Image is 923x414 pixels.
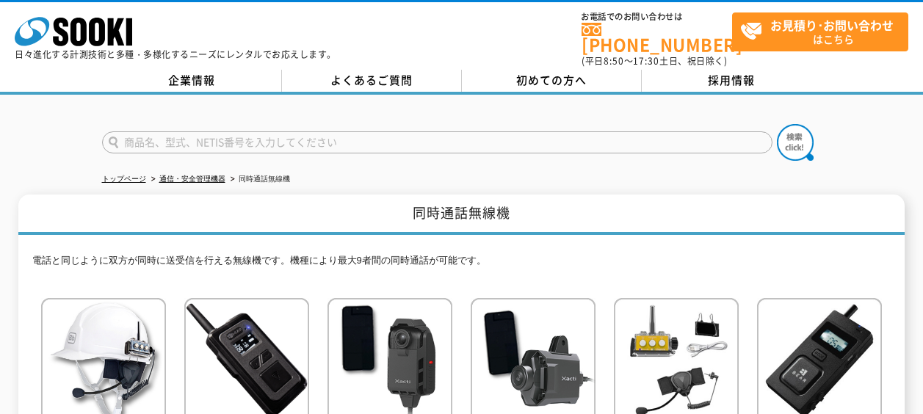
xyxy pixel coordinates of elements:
a: トップページ [102,175,146,183]
a: お見積り･お問い合わせはこちら [732,12,908,51]
strong: お見積り･お問い合わせ [770,16,894,34]
input: 商品名、型式、NETIS番号を入力してください [102,131,772,153]
a: 採用情報 [642,70,822,92]
p: 日々進化する計測技術と多種・多様化するニーズにレンタルでお応えします。 [15,50,336,59]
a: 企業情報 [102,70,282,92]
span: 8:50 [604,54,624,68]
a: 通信・安全管理機器 [159,175,225,183]
a: [PHONE_NUMBER] [582,23,732,53]
span: 17:30 [633,54,659,68]
a: よくあるご質問 [282,70,462,92]
span: はこちら [740,13,908,50]
span: お電話でのお問い合わせは [582,12,732,21]
img: btn_search.png [777,124,814,161]
span: 初めての方へ [516,72,587,88]
span: (平日 ～ 土日、祝日除く) [582,54,727,68]
p: 電話と同じように双方が同時に送受信を行える無線機です。機種により最大9者間の同時通話が可能です。 [32,253,891,276]
a: 初めての方へ [462,70,642,92]
h1: 同時通話無線機 [18,195,905,235]
li: 同時通話無線機 [228,172,290,187]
